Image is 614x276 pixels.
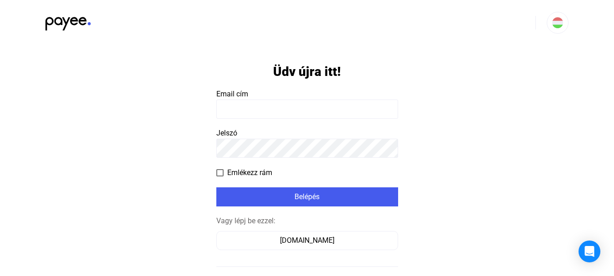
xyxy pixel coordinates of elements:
span: Jelszó [216,129,237,137]
div: Vagy lépj be ezzel: [216,216,398,226]
div: Open Intercom Messenger [579,241,600,262]
button: Belépés [216,187,398,206]
div: [DOMAIN_NAME] [220,235,395,246]
a: [DOMAIN_NAME] [216,236,398,245]
span: Emlékezz rám [227,167,272,178]
img: HU [552,17,563,28]
button: HU [547,12,569,34]
button: [DOMAIN_NAME] [216,231,398,250]
div: Belépés [219,191,395,202]
h1: Üdv újra itt! [273,64,341,80]
img: black-payee-blue-dot.svg [45,12,91,30]
span: Email cím [216,90,248,98]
